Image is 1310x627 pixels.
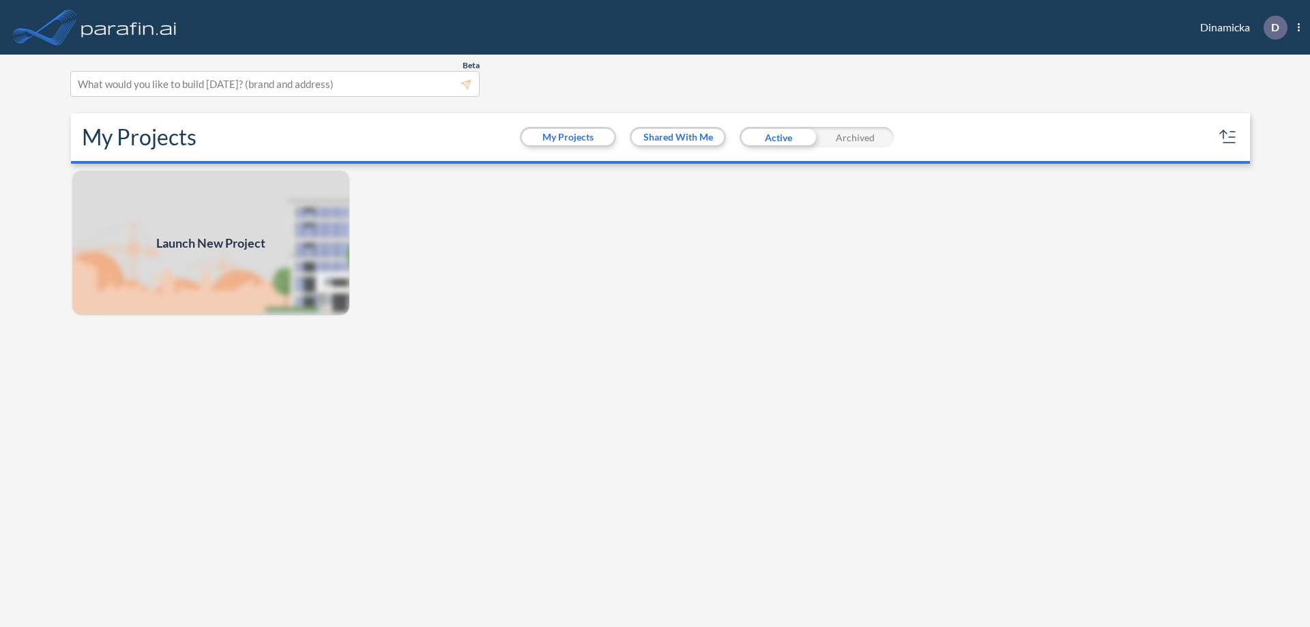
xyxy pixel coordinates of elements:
[71,169,351,317] a: Launch New Project
[632,129,724,145] button: Shared With Me
[71,169,351,317] img: add
[1180,16,1300,40] div: Dinamicka
[82,124,196,150] h2: My Projects
[156,234,265,252] span: Launch New Project
[1271,21,1279,33] p: D
[522,129,614,145] button: My Projects
[1217,126,1239,148] button: sort
[817,127,894,147] div: Archived
[78,14,179,41] img: logo
[463,60,480,71] span: Beta
[740,127,817,147] div: Active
